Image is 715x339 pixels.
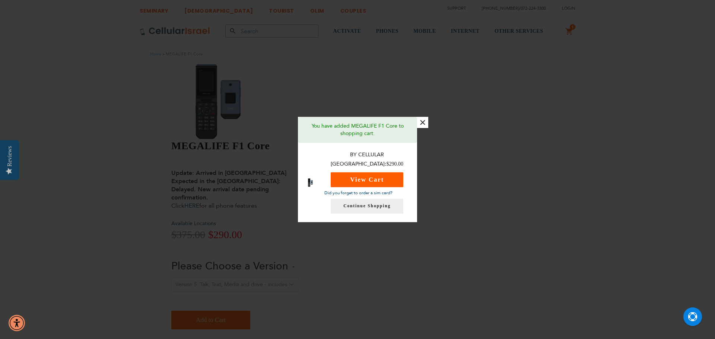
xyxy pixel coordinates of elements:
[386,161,403,167] span: $290.00
[304,122,411,137] p: You have added MEGALIFE F1 Core to shopping cart.
[9,315,25,331] div: Accessibility Menu
[331,199,403,214] a: Continue Shopping
[6,146,13,166] div: Reviews
[331,172,403,187] button: View Cart
[417,117,428,128] button: ×
[324,150,410,169] p: By Cellular [GEOGRAPHIC_DATA]:
[324,190,393,196] a: Did you forget to order a sim card?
